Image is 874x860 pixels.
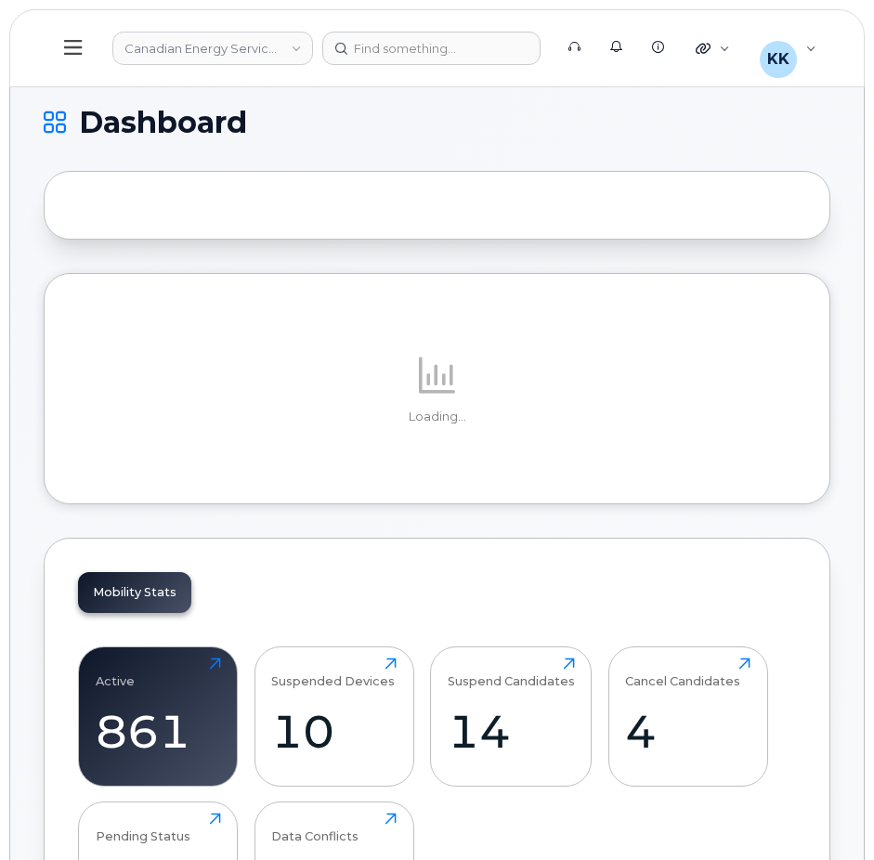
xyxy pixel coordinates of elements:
a: Suspended Devices10 [271,658,397,776]
div: Data Conflicts [271,813,359,843]
div: 4 [625,704,750,759]
a: Suspend Candidates14 [448,658,575,776]
div: Suspend Candidates [448,658,575,688]
div: Cancel Candidates [625,658,740,688]
div: 10 [271,704,397,759]
p: Loading... [78,409,796,425]
div: Pending Status [96,813,190,843]
div: 14 [448,704,575,759]
div: Suspended Devices [271,658,395,688]
a: Cancel Candidates4 [625,658,750,776]
span: Dashboard [79,109,247,137]
div: Active [96,658,135,688]
a: Active861 [96,658,221,776]
div: 861 [96,704,221,759]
